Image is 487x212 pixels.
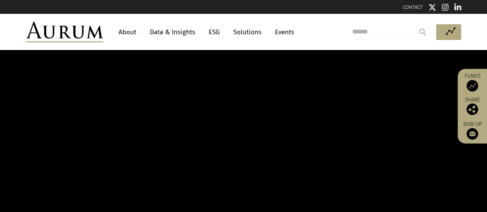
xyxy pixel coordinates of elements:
[462,73,483,92] a: Funds
[467,80,478,92] img: Access Funds
[462,97,483,115] div: Share
[442,3,449,11] img: Instagram icon
[271,25,294,39] a: Events
[454,3,461,11] img: Linkedin icon
[428,3,436,11] img: Twitter icon
[229,25,265,39] a: Solutions
[146,25,199,39] a: Data & Insights
[403,4,423,10] a: CONTACT
[26,22,103,42] img: Aurum
[462,121,483,140] a: Sign up
[115,25,140,39] a: About
[415,24,430,40] input: Submit
[205,25,224,39] a: ESG
[467,103,478,115] img: Share this post
[467,128,478,140] img: Sign up to our newsletter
